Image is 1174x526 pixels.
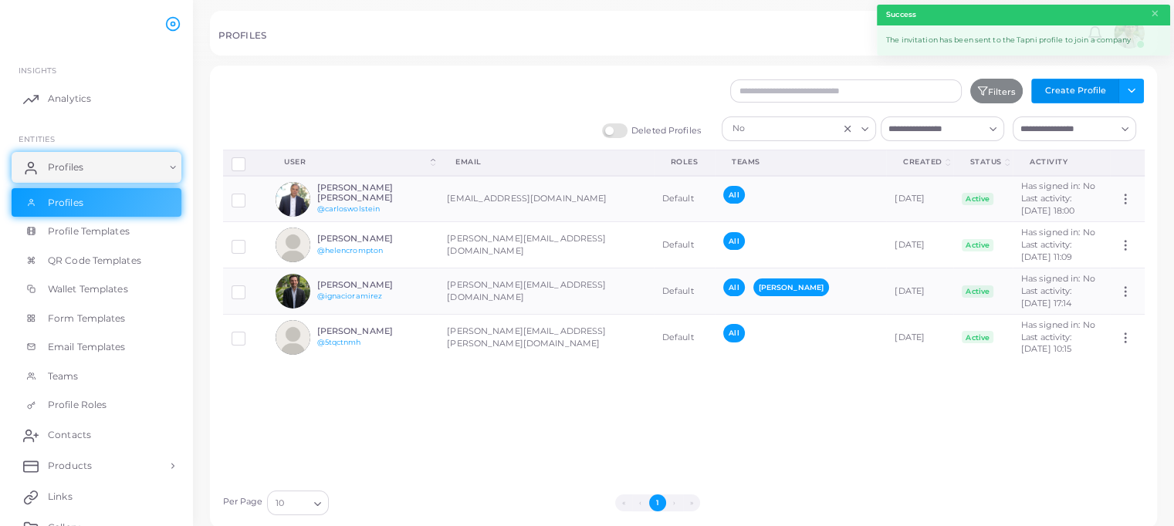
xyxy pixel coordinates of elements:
[886,9,916,20] strong: Success
[317,183,431,203] h6: [PERSON_NAME] [PERSON_NAME]
[723,278,744,296] span: All
[1031,79,1119,103] button: Create Profile
[276,320,310,355] img: avatar
[723,232,744,250] span: All
[1021,180,1095,191] span: Has signed in: No
[48,254,141,268] span: QR Code Templates
[438,176,653,222] td: [EMAIL_ADDRESS][DOMAIN_NAME]
[48,398,107,412] span: Profile Roles
[962,239,994,251] span: Active
[19,66,56,75] span: INSIGHTS
[877,25,1170,56] div: The invitation has been sent to the Tapni profile to join a company
[654,176,716,222] td: Default
[223,496,263,508] label: Per Page
[48,312,126,325] span: Form Templates
[962,193,994,205] span: Active
[1021,193,1074,216] span: Last activity: [DATE] 18:00
[48,340,126,354] span: Email Templates
[48,459,92,473] span: Products
[12,304,181,333] a: Form Templates
[1021,332,1072,355] span: Last activity: [DATE] 10:15
[48,92,91,106] span: Analytics
[333,494,982,511] ul: Pagination
[317,246,384,255] a: @helencrompton
[732,157,869,167] div: Teams
[649,494,666,511] button: Go to page 1
[962,285,994,298] span: Active
[48,196,83,210] span: Profiles
[1013,116,1136,141] div: Search for option
[970,157,1002,167] div: Status
[48,490,73,504] span: Links
[12,332,181,362] a: Email Templates
[12,362,181,391] a: Teams
[438,315,653,360] td: [PERSON_NAME][EMAIL_ADDRESS][PERSON_NAME][DOMAIN_NAME]
[48,428,91,442] span: Contacts
[12,246,181,275] a: QR Code Templates
[1021,227,1095,238] span: Has signed in: No
[438,222,653,268] td: [PERSON_NAME][EMAIL_ADDRESS][DOMAIN_NAME]
[842,123,853,135] button: Clear Selected
[276,182,310,217] img: avatar
[654,222,716,268] td: Default
[267,491,329,515] div: Search for option
[886,315,953,360] td: [DATE]
[970,79,1023,103] button: Filters
[12,83,181,114] a: Analytics
[886,268,953,315] td: [DATE]
[48,369,79,383] span: Teams
[12,420,181,450] a: Contacts
[48,160,83,174] span: Profiles
[218,30,266,41] h5: PROFILES
[276,495,284,511] span: 10
[317,338,361,346] a: @5tqctnmh
[1021,239,1072,262] span: Last activity: [DATE] 11:09
[276,274,310,309] img: avatar
[317,234,431,244] h6: [PERSON_NAME]
[886,176,953,222] td: [DATE]
[730,121,825,137] span: No
[455,157,636,167] div: Email
[602,123,701,138] label: Deleted Profiles
[654,315,716,360] td: Default
[223,150,268,175] th: Row-selection
[286,494,308,511] input: Search for option
[12,188,181,217] a: Profiles
[903,157,942,167] div: Created
[671,157,699,167] div: Roles
[317,326,431,336] h6: [PERSON_NAME]
[12,152,181,183] a: Profiles
[48,224,130,238] span: Profile Templates
[12,481,181,512] a: Links
[722,116,876,141] div: Search for option
[753,278,829,296] span: [PERSON_NAME]
[1015,120,1115,137] input: Search for option
[1030,157,1094,167] div: activity
[12,217,181,246] a: Profile Templates
[12,275,181,304] a: Wallet Templates
[1110,150,1144,175] th: Action
[48,282,128,296] span: Wallet Templates
[317,204,381,213] a: @carloswolstein
[284,157,428,167] div: User
[12,450,181,481] a: Products
[886,222,953,268] td: [DATE]
[654,268,716,315] td: Default
[438,268,653,315] td: [PERSON_NAME][EMAIL_ADDRESS][DOMAIN_NAME]
[317,292,383,300] a: @ignacioramirez
[1021,273,1095,284] span: Has signed in: No
[723,186,744,204] span: All
[962,331,994,343] span: Active
[1150,5,1160,22] button: Close
[19,134,55,143] span: ENTITIES
[1021,319,1095,330] span: Has signed in: No
[723,324,744,342] span: All
[1021,285,1072,309] span: Last activity: [DATE] 17:14
[883,120,983,137] input: Search for option
[827,120,838,137] input: Search for option
[12,390,181,420] a: Profile Roles
[276,228,310,262] img: avatar
[317,280,431,290] h6: [PERSON_NAME]
[881,116,1004,141] div: Search for option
